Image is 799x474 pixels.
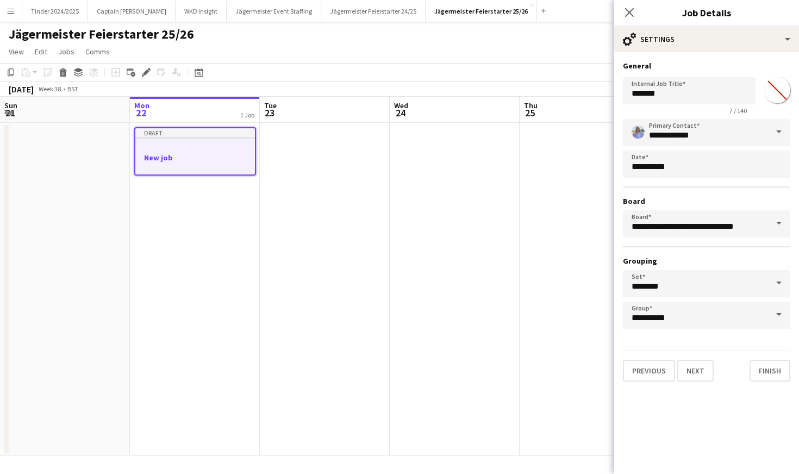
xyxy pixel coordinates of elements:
[721,107,756,115] span: 7 / 140
[623,360,675,382] button: Previous
[54,45,79,59] a: Jobs
[9,26,194,42] h1: Jägermeister Feierstarter 25/26
[394,101,408,110] span: Wed
[614,5,799,20] h3: Job Details
[85,47,110,57] span: Comms
[623,256,790,266] h3: Grouping
[392,107,408,119] span: 24
[134,127,256,176] app-job-card: DraftNew job
[522,107,538,119] span: 25
[4,45,28,59] a: View
[623,61,790,71] h3: General
[134,101,149,110] span: Mon
[135,128,255,137] div: Draft
[35,47,47,57] span: Edit
[133,107,149,119] span: 22
[263,107,277,119] span: 23
[677,360,714,382] button: Next
[227,1,321,22] button: Jägermeister Event Staffing
[750,360,790,382] button: Finish
[135,153,255,163] h3: New job
[67,85,78,93] div: BST
[9,84,34,95] div: [DATE]
[30,45,52,59] a: Edit
[9,47,24,57] span: View
[614,26,799,52] div: Settings
[321,1,426,22] button: Jägermeister Feierstarter 24/25
[81,45,114,59] a: Comms
[88,1,176,22] button: Captain [PERSON_NAME]
[4,101,17,110] span: Sun
[176,1,227,22] button: WKD Insight
[36,85,63,93] span: Week 38
[22,1,88,22] button: Tinder 2024/2025
[3,107,17,119] span: 21
[240,111,254,119] div: 1 Job
[58,47,74,57] span: Jobs
[623,196,790,206] h3: Board
[264,101,277,110] span: Tue
[524,101,538,110] span: Thu
[426,1,537,22] button: Jägermeister Feierstarter 25/26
